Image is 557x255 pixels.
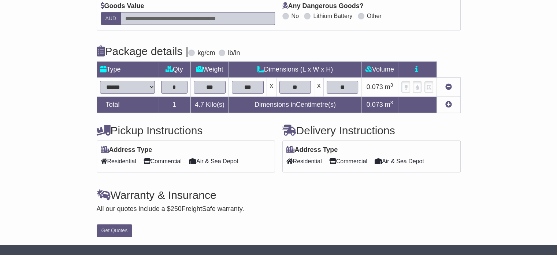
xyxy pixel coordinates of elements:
label: lb/in [228,49,240,57]
span: 0.073 [367,83,383,91]
span: 4.7 [195,101,204,108]
span: Air & Sea Depot [375,156,424,167]
h4: Package details | [97,45,189,57]
span: m [385,83,393,91]
td: Type [97,61,158,77]
td: x [314,77,324,96]
td: 1 [158,96,190,113]
label: AUD [101,12,121,25]
button: Get Quotes [97,224,133,237]
h4: Warranty & Insurance [97,189,461,201]
td: Kilo(s) [190,96,229,113]
span: 0.073 [367,101,383,108]
td: Total [97,96,158,113]
label: Other [367,12,382,19]
label: Any Dangerous Goods? [282,2,364,10]
label: Address Type [101,146,152,154]
div: All our quotes include a $ FreightSafe warranty. [97,205,461,213]
span: Commercial [144,156,182,167]
span: Residential [286,156,322,167]
span: m [385,101,393,108]
label: Lithium Battery [313,12,352,19]
td: Dimensions (L x W x H) [229,61,361,77]
td: x [267,77,276,96]
sup: 3 [390,100,393,105]
td: Weight [190,61,229,77]
td: Qty [158,61,190,77]
label: Goods Value [101,2,144,10]
a: Add new item [445,101,452,108]
label: No [292,12,299,19]
span: Residential [101,156,136,167]
h4: Delivery Instructions [282,124,461,136]
span: Commercial [329,156,367,167]
td: Dimensions in Centimetre(s) [229,96,361,113]
label: Address Type [286,146,338,154]
h4: Pickup Instructions [97,124,275,136]
a: Remove this item [445,83,452,91]
label: kg/cm [197,49,215,57]
span: 250 [171,205,182,212]
sup: 3 [390,82,393,88]
td: Volume [361,61,398,77]
span: Air & Sea Depot [189,156,238,167]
